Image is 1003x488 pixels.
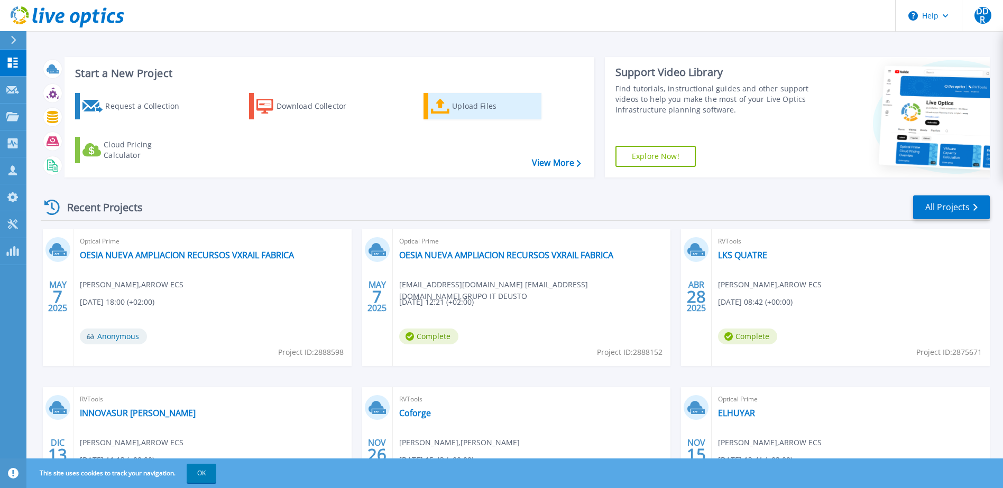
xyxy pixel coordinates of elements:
button: OK [187,464,216,483]
span: RVTools [399,393,665,405]
div: ABR 2025 [686,277,706,316]
div: Cloud Pricing Calculator [104,139,188,161]
span: Complete [718,329,777,344]
span: 15 [687,450,706,459]
span: 28 [687,292,706,301]
div: MAY 2025 [367,277,387,316]
span: [DATE] 18:00 (+02:00) [80,296,154,308]
span: Project ID: 2888598 [278,346,344,358]
span: This site uses cookies to track your navigation. [29,464,216,483]
a: Cloud Pricing Calculator [75,137,193,163]
a: ELHUYAR [718,408,755,418]
div: Support Video Library [615,65,812,79]
a: Coforge [399,408,431,418]
div: Recent Projects [41,194,157,220]
a: LKS QUATRE [718,250,767,260]
span: [DATE] 12:21 (+02:00) [399,296,474,308]
div: Find tutorials, instructional guides and other support videos to help you make the most of your L... [615,83,812,115]
div: Request a Collection [105,96,190,117]
div: MAY 2025 [48,277,68,316]
a: Download Collector [249,93,367,119]
span: [PERSON_NAME] , [PERSON_NAME] [399,437,520,448]
div: Download Collector [277,96,361,117]
span: 26 [367,450,387,459]
span: [PERSON_NAME] , ARROW ECS [80,437,183,448]
span: [PERSON_NAME] , ARROW ECS [718,279,822,290]
div: DIC 2024 [48,435,68,474]
span: 7 [372,292,382,301]
span: [DATE] 08:42 (+00:00) [718,296,793,308]
div: NOV 2024 [686,435,706,474]
span: [DATE] 15:43 (+00:00) [399,454,474,466]
a: All Projects [913,195,990,219]
span: Optical Prime [80,236,345,247]
div: Upload Files [452,96,537,117]
span: RVTools [80,393,345,405]
span: Anonymous [80,329,147,344]
span: Optical Prime [718,393,983,405]
a: View More [532,158,581,168]
a: Explore Now! [615,146,696,167]
a: OESIA NUEVA AMPLIACION RECURSOS VXRAIL FABRICA [80,250,294,260]
a: Upload Files [424,93,541,119]
span: [PERSON_NAME] , ARROW ECS [80,279,183,290]
span: Project ID: 2888152 [597,346,662,358]
span: DDR [974,7,991,24]
span: [EMAIL_ADDRESS][DOMAIN_NAME] [EMAIL_ADDRESS][DOMAIN_NAME] , GRUPO IT DEUSTO [399,279,671,302]
h3: Start a New Project [75,68,581,79]
span: Optical Prime [399,236,665,247]
span: Complete [399,329,458,344]
a: OESIA NUEVA AMPLIACION RECURSOS VXRAIL FABRICA [399,250,613,260]
span: [PERSON_NAME] , ARROW ECS [718,437,822,448]
span: RVTools [718,236,983,247]
span: 7 [53,292,62,301]
a: INNOVASUR [PERSON_NAME] [80,408,196,418]
span: Project ID: 2875671 [916,346,982,358]
div: NOV 2024 [367,435,387,474]
span: 13 [48,450,67,459]
span: [DATE] 13:41 (+02:00) [718,454,793,466]
span: [DATE] 11:13 (+00:00) [80,454,154,466]
a: Request a Collection [75,93,193,119]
